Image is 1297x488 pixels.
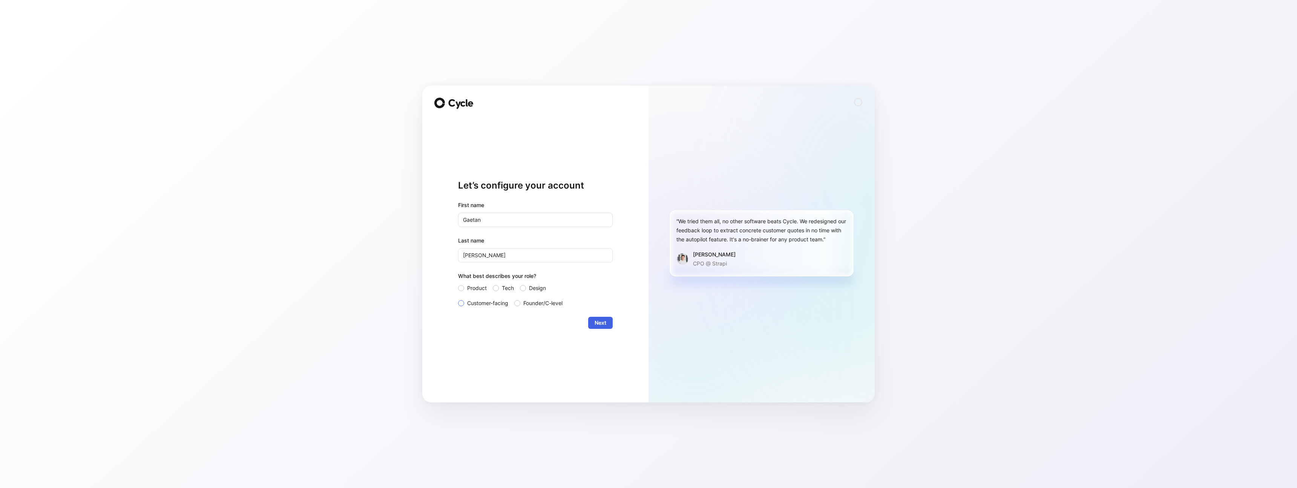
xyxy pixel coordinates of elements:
label: Last name [458,236,613,245]
span: Tech [502,284,514,293]
span: Founder/C-level [523,299,563,308]
h1: Let’s configure your account [458,180,613,192]
div: First name [458,201,613,210]
input: John [458,213,613,227]
div: “We tried them all, no other software beats Cycle. We redesigned our feedback loop to extract con... [676,217,847,244]
div: [PERSON_NAME] [693,250,736,259]
span: Customer-facing [467,299,508,308]
span: Next [595,318,606,327]
button: Next [588,317,613,329]
div: What best describes your role? [458,272,613,284]
span: Product [467,284,487,293]
span: Design [529,284,546,293]
input: Doe [458,248,613,262]
p: CPO @ Strapi [693,259,736,268]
